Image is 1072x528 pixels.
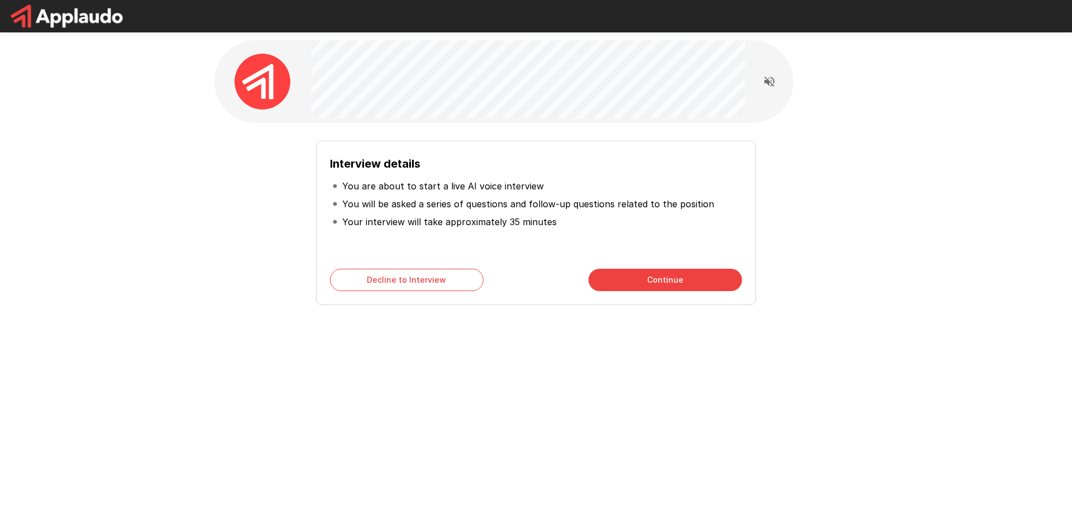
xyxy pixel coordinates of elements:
p: Your interview will take approximately 35 minutes [342,215,557,229]
button: Read questions aloud [758,70,781,93]
p: You will be asked a series of questions and follow-up questions related to the position [342,197,714,211]
b: Interview details [330,157,420,170]
button: Continue [588,269,742,291]
img: applaudo_avatar.png [234,54,290,110]
p: You are about to start a live AI voice interview [342,179,544,193]
button: Decline to Interview [330,269,484,291]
